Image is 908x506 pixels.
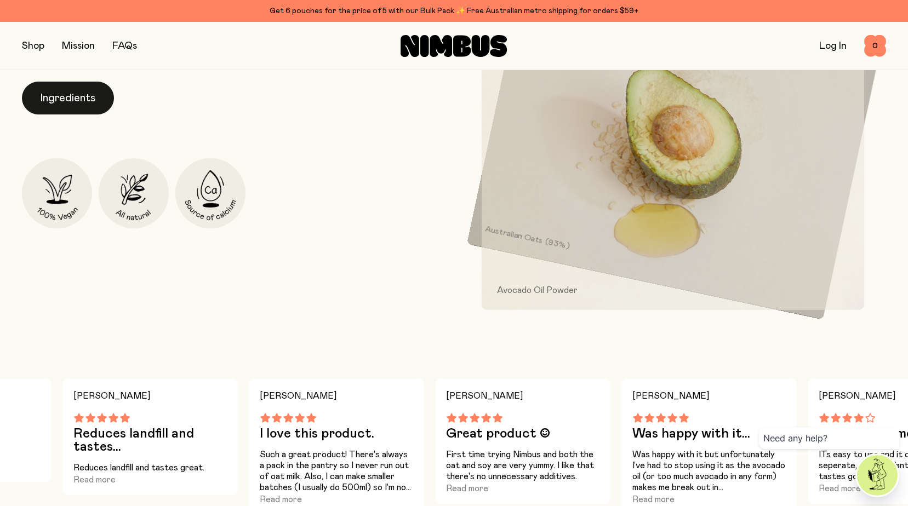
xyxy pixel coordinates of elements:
[260,449,413,493] p: Such a great product! There's always a pack in the pantry so I never run out of oat milk. Also, I...
[260,493,302,506] button: Read more
[759,427,899,449] div: Need any help?
[446,427,599,440] h3: Great product :)
[632,493,675,506] button: Read more
[632,388,786,404] h4: [PERSON_NAME]
[73,388,227,404] h4: [PERSON_NAME]
[446,482,488,495] button: Read more
[260,388,413,404] h4: [PERSON_NAME]
[62,41,95,51] a: Mission
[819,41,847,51] a: Log In
[260,427,413,440] h3: I love this product.
[482,24,865,311] img: Avocado and avocado oil
[22,4,886,18] div: Get 6 pouches for the price of 5 with our Bulk Pack ✨ Free Australian metro shipping for orders $59+
[497,284,849,297] p: Avocado Oil Powder
[446,449,599,482] p: First time trying Nimbus and both the oat and soy are very yummy. I like that there's no unnecess...
[73,462,227,473] p: Reduces landfill and tastes great.
[73,427,227,453] h3: Reduces landfill and tastes...
[864,35,886,57] button: 0
[73,473,116,486] button: Read more
[632,449,786,493] p: Was happy with it but unfortunately I’ve had to stop using it as the avocado oil (or too much avo...
[112,41,137,51] a: FAQs
[632,427,786,440] h3: Was happy with it...
[22,82,114,114] button: Ingredients
[446,388,599,404] h4: [PERSON_NAME]
[819,482,861,495] button: Read more
[857,455,898,496] img: agent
